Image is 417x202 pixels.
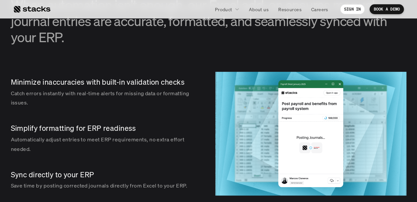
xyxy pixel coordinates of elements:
[311,6,328,13] p: Careers
[373,7,400,12] p: BOOK A DEMO
[370,4,404,14] a: BOOK A DEMO
[78,126,107,130] a: Privacy Policy
[11,170,199,180] p: Sync directly to your ERP
[215,6,232,13] p: Product
[274,3,306,15] a: Resources
[245,3,273,15] a: About us
[249,6,269,13] p: About us
[11,123,199,133] p: Simplify formatting for ERP readiness
[340,4,365,14] a: SIGN IN
[278,6,302,13] p: Resources
[307,3,332,15] a: Careers
[11,89,199,108] p: Catch errors instantly with real-time alerts for missing data or formatting issues.
[11,135,199,154] p: Automatically adjust entries to meet ERP requirements, no extra effort needed.
[11,181,199,190] p: Save time by posting corrected journals directly from Excel to your ERP.
[344,7,361,12] p: SIGN IN
[11,77,199,87] p: Minimize inaccuracies with built-in validation checks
